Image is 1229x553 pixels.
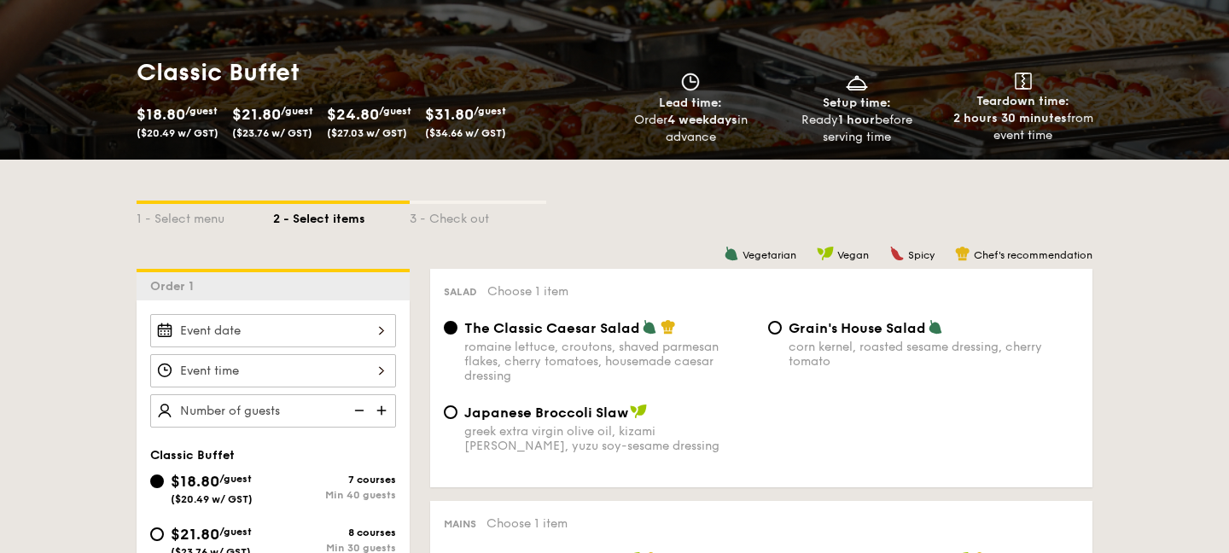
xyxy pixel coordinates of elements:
span: Order 1 [150,279,201,294]
span: $31.80 [425,105,474,124]
span: $21.80 [232,105,281,124]
span: /guest [474,105,506,117]
img: icon-clock.2db775ea.svg [678,73,703,91]
span: Japanese Broccoli Slaw [464,405,628,421]
strong: 2 hours 30 minutes [953,111,1067,125]
div: 1 - Select menu [137,204,273,228]
span: /guest [219,473,252,485]
img: icon-dish.430c3a2e.svg [844,73,870,91]
div: 2 - Select items [273,204,410,228]
span: Grain's House Salad [789,320,926,336]
img: icon-spicy.37a8142b.svg [889,246,905,261]
span: Classic Buffet [150,448,235,463]
input: Event date [150,314,396,347]
img: icon-vegetarian.fe4039eb.svg [928,319,943,335]
span: Chef's recommendation [974,249,1092,261]
img: icon-vegetarian.fe4039eb.svg [642,319,657,335]
div: Order in advance [614,112,767,146]
span: $24.80 [327,105,379,124]
img: icon-teardown.65201eee.svg [1015,73,1032,90]
img: icon-reduce.1d2dbef1.svg [345,394,370,427]
img: icon-vegetarian.fe4039eb.svg [724,246,739,261]
input: The Classic Caesar Saladromaine lettuce, croutons, shaved parmesan flakes, cherry tomatoes, house... [444,321,457,335]
span: Vegetarian [743,249,796,261]
div: romaine lettuce, croutons, shaved parmesan flakes, cherry tomatoes, housemade caesar dressing [464,340,754,383]
img: icon-vegan.f8ff3823.svg [817,246,834,261]
span: Teardown time: [976,94,1069,108]
span: Spicy [908,249,935,261]
input: $21.80/guest($23.76 w/ GST)8 coursesMin 30 guests [150,527,164,541]
span: Choose 1 item [486,516,568,531]
img: icon-add.58712e84.svg [370,394,396,427]
span: Setup time: [823,96,891,110]
span: Vegan [837,249,869,261]
span: ($23.76 w/ GST) [232,127,312,139]
div: Ready before serving time [781,112,934,146]
span: Choose 1 item [487,284,568,299]
span: Salad [444,286,477,298]
input: Number of guests [150,394,396,428]
span: /guest [219,526,252,538]
h1: Classic Buffet [137,57,608,88]
input: $18.80/guest($20.49 w/ GST)7 coursesMin 40 guests [150,474,164,488]
span: ($20.49 w/ GST) [137,127,218,139]
span: $21.80 [171,525,219,544]
img: icon-chef-hat.a58ddaea.svg [661,319,676,335]
span: ($27.03 w/ GST) [327,127,407,139]
div: from event time [947,110,1099,144]
span: The Classic Caesar Salad [464,320,640,336]
strong: 4 weekdays [667,113,737,127]
div: corn kernel, roasted sesame dressing, cherry tomato [789,340,1079,369]
div: greek extra virgin olive oil, kizami [PERSON_NAME], yuzu soy-sesame dressing [464,424,754,453]
input: Japanese Broccoli Slawgreek extra virgin olive oil, kizami [PERSON_NAME], yuzu soy-sesame dressing [444,405,457,419]
strong: 1 hour [838,113,875,127]
div: 7 courses [273,474,396,486]
span: Mains [444,518,476,530]
input: Grain's House Saladcorn kernel, roasted sesame dressing, cherry tomato [768,321,782,335]
span: /guest [379,105,411,117]
span: $18.80 [171,472,219,491]
img: icon-vegan.f8ff3823.svg [630,404,647,419]
input: Event time [150,354,396,387]
span: /guest [185,105,218,117]
span: ($20.49 w/ GST) [171,493,253,505]
span: /guest [281,105,313,117]
span: Lead time: [659,96,722,110]
div: 3 - Check out [410,204,546,228]
div: 8 courses [273,527,396,538]
span: $18.80 [137,105,185,124]
div: Min 40 guests [273,489,396,501]
img: icon-chef-hat.a58ddaea.svg [955,246,970,261]
span: ($34.66 w/ GST) [425,127,506,139]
